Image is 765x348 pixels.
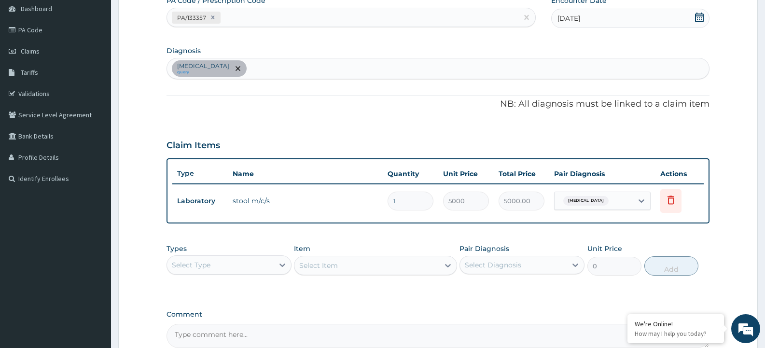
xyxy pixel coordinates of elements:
h3: Claim Items [167,140,220,151]
span: remove selection option [234,64,242,73]
span: We're online! [56,110,133,207]
div: We're Online! [635,320,717,328]
div: Select Diagnosis [465,260,521,270]
small: query [177,70,229,75]
span: [MEDICAL_DATA] [563,196,609,206]
div: Chat with us now [50,54,162,67]
div: Minimize live chat window [158,5,181,28]
span: Tariffs [21,68,38,77]
label: Types [167,245,187,253]
th: Name [228,164,383,183]
button: Add [644,256,698,276]
td: Laboratory [172,192,228,210]
textarea: Type your message and hit 'Enter' [5,239,184,273]
th: Unit Price [438,164,494,183]
span: Claims [21,47,40,56]
th: Total Price [494,164,549,183]
img: d_794563401_company_1708531726252_794563401 [18,48,39,72]
p: NB: All diagnosis must be linked to a claim item [167,98,709,111]
span: [DATE] [557,14,580,23]
span: Dashboard [21,4,52,13]
label: Item [294,244,310,253]
label: Comment [167,310,709,319]
p: How may I help you today? [635,330,717,338]
div: PA/133357 [174,12,208,23]
label: Diagnosis [167,46,201,56]
label: Unit Price [587,244,622,253]
th: Actions [655,164,704,183]
td: stool m/c/s [228,191,383,210]
th: Quantity [383,164,438,183]
label: Pair Diagnosis [459,244,509,253]
p: [MEDICAL_DATA] [177,62,229,70]
th: Type [172,165,228,182]
div: Select Type [172,260,210,270]
th: Pair Diagnosis [549,164,655,183]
